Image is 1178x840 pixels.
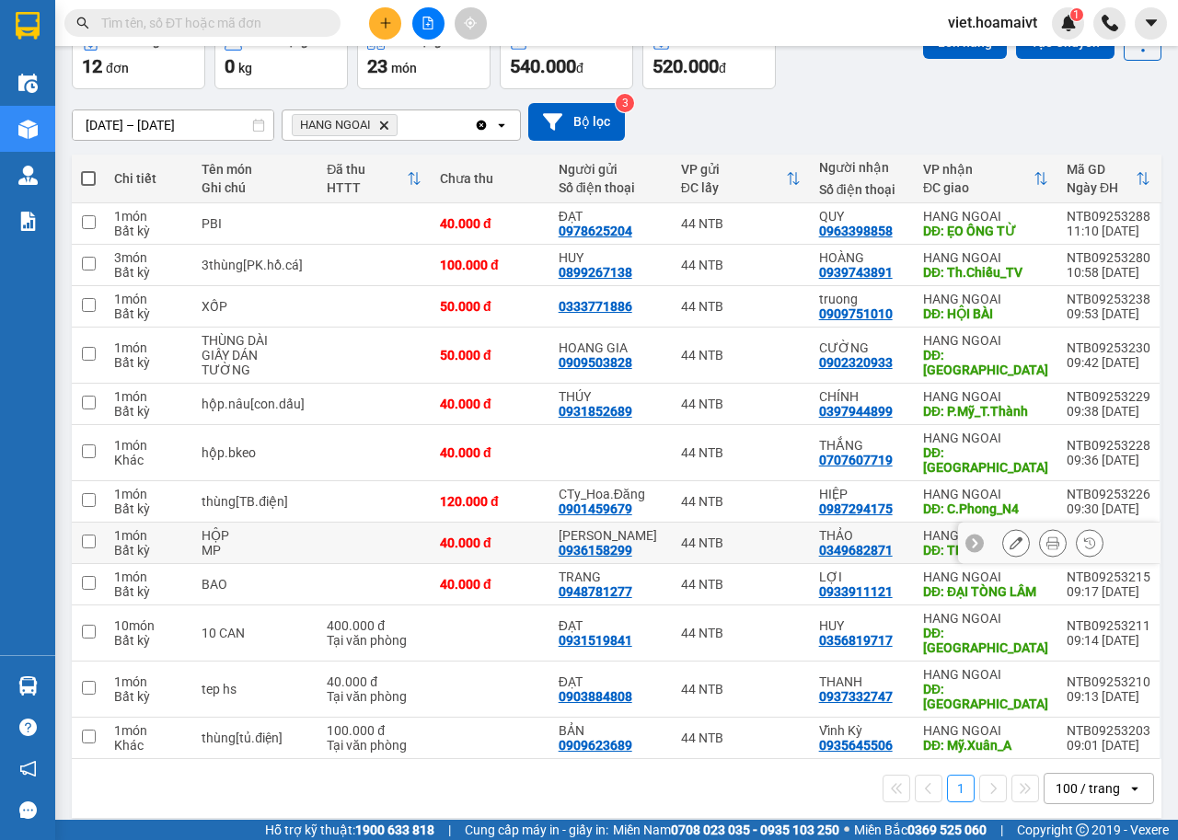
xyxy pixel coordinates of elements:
svg: Delete [378,120,389,131]
div: DĐ: ĐẠI TÒNG LÂM [923,584,1048,599]
div: 3thùng[PK.hồ.cá] [202,258,308,272]
div: 50.000 đ [440,348,540,362]
div: NTB09253226 [1067,487,1150,501]
button: Đã thu540.000đ [500,23,633,89]
span: 23 [367,55,387,77]
div: 40.000 đ [440,535,540,550]
button: aim [455,7,487,40]
div: 09:01 [DATE] [1067,738,1150,753]
div: 1 món [114,292,183,306]
div: 40.000 đ [327,674,422,689]
img: phone-icon [1102,15,1118,31]
div: HOANG GIA [559,340,663,355]
div: HTTT [327,180,407,195]
div: Khác [114,738,183,753]
div: BAO [202,577,308,592]
div: 0987294175 [819,501,893,516]
div: Người nhận [819,160,905,175]
div: 0933911121 [819,584,893,599]
div: VP gửi [681,162,786,177]
div: NTB09253230 [1067,340,1150,355]
svg: open [494,118,509,132]
div: Bất kỳ [114,543,183,558]
div: 0931519841 [559,633,632,648]
div: 09:36 [DATE] [1067,453,1150,467]
div: NTB09253210 [1067,674,1150,689]
span: plus [379,17,392,29]
div: GIẤY DÁN TƯỜNG [202,348,308,377]
div: THẢO [819,528,905,543]
div: Bất kỳ [114,404,183,419]
div: 44 NTB [681,299,801,314]
div: 0909751010 [819,306,893,321]
span: environment [127,102,140,115]
div: Ghi chú [202,180,308,195]
div: truong [819,292,905,306]
sup: 3 [616,94,634,112]
div: 44 NTB [681,258,801,272]
div: 0909503828 [559,355,632,370]
img: warehouse-icon [18,676,38,696]
div: 1 món [114,209,183,224]
div: HANG NGOAI [923,389,1048,404]
img: warehouse-icon [18,166,38,185]
div: 0939743891 [819,265,893,280]
button: Đơn hàng12đơn [72,23,205,89]
div: ĐC giao [923,180,1034,195]
div: 44 NTB [681,494,801,509]
button: Khối lượng0kg [214,23,348,89]
div: Bất kỳ [114,224,183,238]
div: HANG NGOAI [923,570,1048,584]
div: ĐẠT [559,209,663,224]
div: Lâm Mộc [559,528,663,543]
button: file-add [412,7,445,40]
div: THÙNG DÀI [202,333,308,348]
th: Toggle SortBy [1057,155,1160,203]
div: 0935645506 [819,738,893,753]
div: 0901459679 [559,501,632,516]
div: 09:30 [DATE] [1067,501,1150,516]
div: BẢN [559,723,663,738]
span: đơn [106,61,129,75]
img: solution-icon [18,212,38,231]
div: Bất kỳ [114,355,183,370]
div: hộp.bkeo [202,445,308,460]
div: NTB09253228 [1067,438,1150,453]
div: 40.000 đ [440,577,540,592]
div: 10 CAN [202,626,308,640]
div: NTB09253211 [1067,618,1150,633]
div: thùng[TB.điện] [202,494,308,509]
div: 09:13 [DATE] [1067,689,1150,704]
div: TRANG [559,570,663,584]
div: CƯỜNG [819,340,905,355]
div: HANG NGOAI [923,528,1048,543]
div: ĐẠT [559,618,663,633]
div: Số điện thoại [559,180,663,195]
th: Toggle SortBy [914,155,1057,203]
div: 11:10 [DATE] [1067,224,1150,238]
div: CHÍNH [819,389,905,404]
div: 100.000 đ [327,723,422,738]
div: HANG NGOAI [923,431,1048,445]
div: 10:58 [DATE] [1067,265,1150,280]
div: 10 món [114,618,183,633]
div: DĐ: Phú.Mỹ_CC [923,682,1048,711]
img: logo.jpg [9,9,74,74]
span: search [76,17,89,29]
th: Toggle SortBy [672,155,810,203]
div: Bất kỳ [114,633,183,648]
div: 1 món [114,389,183,404]
div: Số điện thoại [819,182,905,197]
div: Bất kỳ [114,265,183,280]
strong: 0369 525 060 [907,823,987,837]
button: Chưa thu520.000đ [642,23,776,89]
div: 0899267138 [559,265,632,280]
div: NTB09253288 [1067,209,1150,224]
div: DĐ: P.Mỹ_T.Thành [923,404,1048,419]
div: ĐẠT [559,674,663,689]
div: 0707607719 [819,453,893,467]
div: DĐ: Phú.Mỹ_TX [923,445,1048,475]
span: Miền Bắc [854,820,987,840]
span: Cung cấp máy in - giấy in: [465,820,608,840]
div: HANG NGOAI [923,250,1048,265]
